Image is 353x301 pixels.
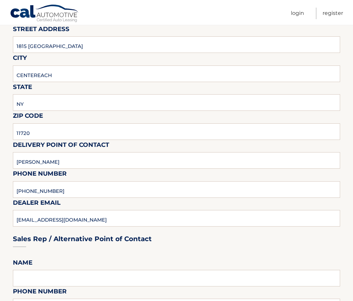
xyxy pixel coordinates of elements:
[291,8,304,19] a: Login
[13,111,43,123] label: Zip Code
[13,286,67,299] label: Phone Number
[323,8,343,19] a: Register
[13,198,60,210] label: Dealer Email
[13,82,32,94] label: State
[13,258,32,270] label: Name
[13,235,152,243] h3: Sales Rep / Alternative Point of Contact
[10,4,79,23] a: Cal Automotive
[13,53,27,65] label: City
[13,140,109,152] label: Delivery Point of Contact
[13,24,69,36] label: Street Address
[13,169,67,181] label: Phone Number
